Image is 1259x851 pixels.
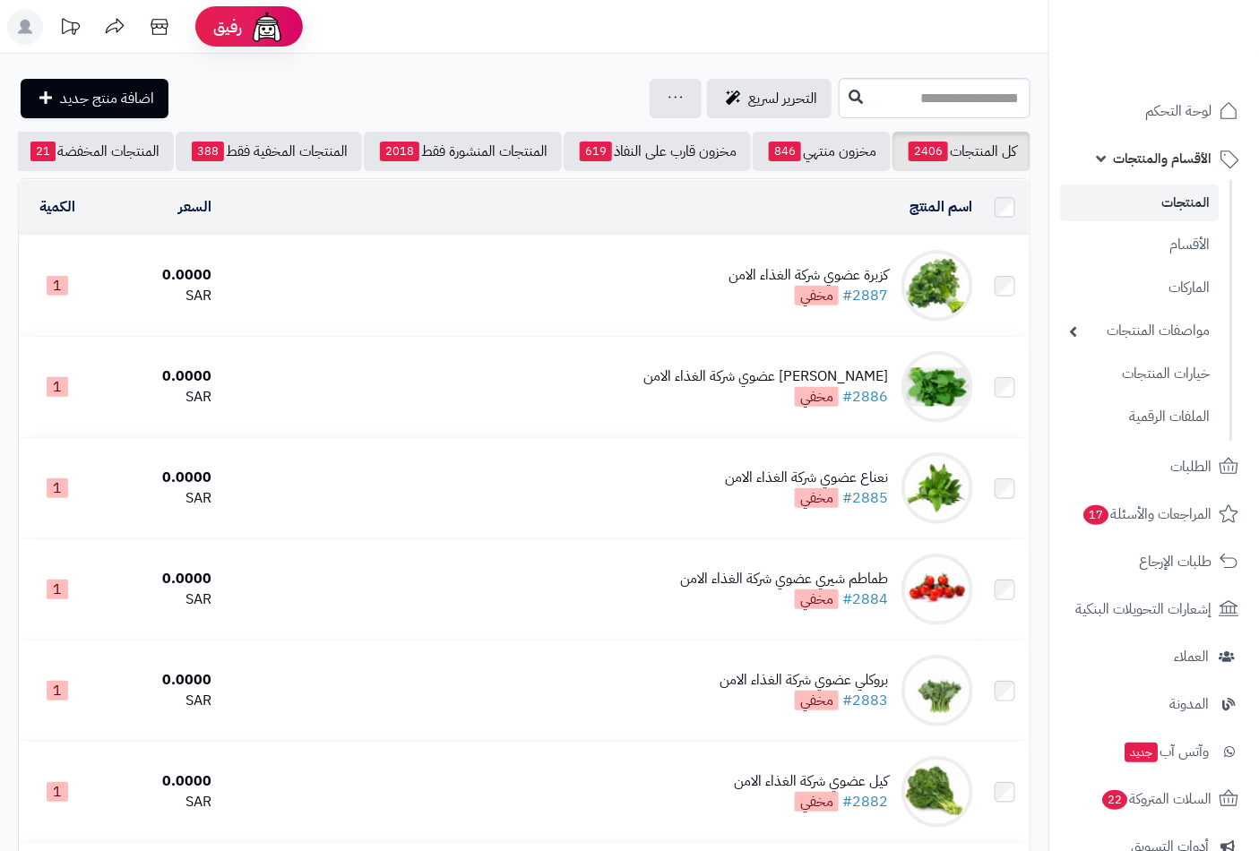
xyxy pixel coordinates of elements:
[102,265,211,286] div: 0.0000
[1082,502,1212,527] span: المراجعات والأسئلة
[47,9,92,49] a: تحديثات المنصة
[729,265,888,286] div: كزبرة عضوي شركة الغذاء الامن
[102,286,211,306] div: SAR
[901,554,973,625] img: طماطم شيري عضوي شركة الغذاء الامن
[1060,445,1248,488] a: الطلبات
[1174,644,1209,669] span: العملاء
[102,569,211,589] div: 0.0000
[564,132,751,171] a: مخزون قارب على النفاذ619
[380,142,419,161] span: 2018
[1113,146,1212,171] span: الأقسام والمنتجات
[47,580,68,599] span: 1
[1060,540,1248,583] a: طلبات الإرجاع
[1145,99,1212,124] span: لوحة التحكم
[1060,226,1219,264] a: الأقسام
[901,452,973,524] img: نعناع عضوي شركة الغذاء الامن
[1100,787,1212,812] span: السلات المتروكة
[47,681,68,701] span: 1
[1139,549,1212,574] span: طلبات الإرجاع
[901,351,973,423] img: جرجير عضوي شركة الغذاء الامن
[1060,185,1219,221] a: المنتجات
[769,142,801,161] span: 846
[30,142,56,161] span: 21
[643,366,888,387] div: [PERSON_NAME] عضوي شركة الغذاء الامن
[795,691,839,710] span: مخفي
[1060,90,1248,133] a: لوحة التحكم
[842,791,888,812] a: #2882
[795,286,839,305] span: مخفي
[1060,355,1219,393] a: خيارات المنتجات
[707,79,832,118] a: التحرير لسريع
[102,488,211,509] div: SAR
[1060,312,1219,350] a: مواصفات المنتجات
[39,196,75,218] a: الكمية
[60,88,154,109] span: اضافة منتج جديد
[1060,635,1248,678] a: العملاء
[748,88,817,109] span: التحرير لسريع
[102,468,211,488] div: 0.0000
[102,771,211,792] div: 0.0000
[842,589,888,610] a: #2884
[47,276,68,296] span: 1
[1060,778,1248,821] a: السلات المتروكة22
[1060,493,1248,536] a: المراجعات والأسئلة17
[893,132,1030,171] a: كل المنتجات2406
[102,792,211,812] div: SAR
[753,132,891,171] a: مخزون منتهي846
[102,366,211,387] div: 0.0000
[213,16,242,38] span: رفيق
[795,488,839,508] span: مخفي
[1102,789,1128,810] span: 22
[680,569,888,589] div: طماطم شيري عضوي شركة الغذاء الامن
[1075,597,1212,622] span: إشعارات التحويلات البنكية
[102,691,211,711] div: SAR
[249,9,285,45] img: ai-face.png
[14,132,174,171] a: المنتجات المخفضة21
[1083,504,1109,525] span: 17
[842,386,888,408] a: #2886
[1060,588,1248,631] a: إشعارات التحويلات البنكية
[734,771,888,792] div: كيل عضوي شركة الغذاء الامن
[1125,743,1158,762] span: جديد
[795,792,839,812] span: مخفي
[47,377,68,397] span: 1
[102,589,211,610] div: SAR
[192,142,224,161] span: 388
[1137,41,1242,79] img: logo-2.png
[795,589,839,609] span: مخفي
[176,132,362,171] a: المنتجات المخفية فقط388
[364,132,562,171] a: المنتجات المنشورة فقط2018
[178,196,211,218] a: السعر
[102,670,211,691] div: 0.0000
[901,655,973,726] img: بروكلي عضوي شركة الغذاء الامن
[1170,454,1212,479] span: الطلبات
[725,468,888,488] div: نعناع عضوي شركة الغذاء الامن
[901,250,973,322] img: كزبرة عضوي شركة الغذاء الامن
[842,487,888,509] a: #2885
[1060,398,1219,436] a: الملفات الرقمية
[842,690,888,711] a: #2883
[1169,692,1209,717] span: المدونة
[909,142,948,161] span: 2406
[1060,269,1219,307] a: الماركات
[1123,739,1209,764] span: وآتس آب
[910,196,973,218] a: اسم المنتج
[47,478,68,498] span: 1
[1060,730,1248,773] a: وآتس آبجديد
[47,782,68,802] span: 1
[720,670,888,691] div: بروكلي عضوي شركة الغذاء الامن
[21,79,168,118] a: اضافة منتج جديد
[795,387,839,407] span: مخفي
[1060,683,1248,726] a: المدونة
[901,756,973,828] img: كيل عضوي شركة الغذاء الامن
[842,285,888,306] a: #2887
[580,142,612,161] span: 619
[102,387,211,408] div: SAR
